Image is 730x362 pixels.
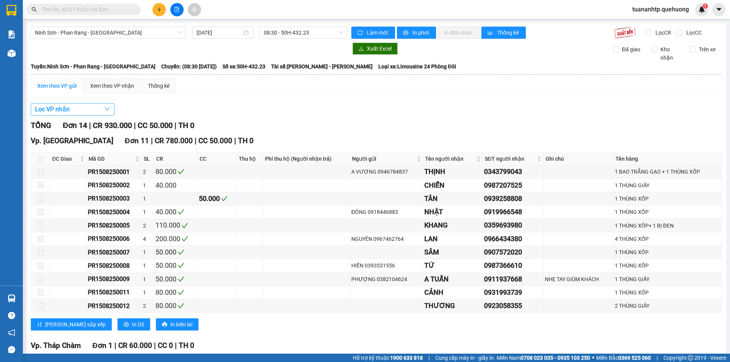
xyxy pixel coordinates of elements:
[359,46,364,52] span: download
[63,121,87,130] span: Đơn 14
[88,301,140,311] div: PR1508250012
[483,206,544,219] td: 0919966548
[132,320,144,329] span: In DS
[483,246,544,259] td: 0907572020
[484,220,542,231] div: 0359693980
[154,153,198,165] th: CR
[544,153,614,165] th: Ghi chú
[484,166,542,177] div: 0343799043
[351,235,422,243] div: NGUYÊN 0967462764
[484,193,542,204] div: 0939258808
[483,299,544,313] td: 0923058355
[148,82,170,90] div: Thống kê
[657,354,658,362] span: |
[197,28,242,37] input: 15/08/2025
[615,221,720,230] div: 1 THÙNG XỐP+ 1 BỊ ĐEN
[31,121,51,130] span: TỔNG
[89,155,133,163] span: Mã GD
[158,341,173,350] span: CC 0
[716,6,722,13] span: caret-down
[615,288,720,297] div: 1 THÙNG XỐP
[424,287,481,298] div: CẢNH
[192,7,197,12] span: aim
[497,354,590,362] span: Miền Nam
[156,247,197,258] div: 50.000
[424,274,481,285] div: A TUẤN
[390,355,423,361] strong: 1900 633 818
[353,354,423,362] span: Hỗ trợ kỹ thuật:
[688,355,693,360] span: copyright
[357,30,364,36] span: sync
[397,27,436,39] button: printerIn phơi
[87,206,141,219] td: PR1508250004
[8,294,16,302] img: warehouse-icon
[87,179,141,192] td: PR1508250002
[483,232,544,246] td: 0966434380
[351,27,395,39] button: syncLàm mới
[497,28,520,37] span: Thống kê
[483,219,544,232] td: 0359693980
[31,136,113,145] span: Vp. [GEOGRAPHIC_DATA]
[435,354,495,362] span: Cung cấp máy in - giấy in:
[156,318,198,330] button: printerIn biên lai
[117,318,150,330] button: printerIn DS
[143,168,153,176] div: 2
[88,288,140,297] div: PR1508250011
[198,153,236,165] th: CC
[143,221,153,230] div: 2
[170,320,192,329] span: In biên lai
[199,193,235,204] div: 50.000
[423,273,483,286] td: A TUẤN
[615,275,720,283] div: 1 THÙNG GIẤY
[143,302,153,310] div: 2
[154,341,156,350] span: |
[181,236,188,242] span: check
[143,261,153,270] div: 1
[134,121,136,130] span: |
[156,207,197,217] div: 40.000
[52,155,79,163] span: ĐC Giao
[423,192,483,206] td: TÂN
[703,3,708,9] sup: 1
[87,192,141,206] td: PR1508250003
[178,168,184,175] span: check
[93,121,132,130] span: CR 930.000
[615,181,720,190] div: 1 THÙNG GIẤY
[367,28,389,37] span: Làm mới
[88,274,140,284] div: PR1508250009
[264,27,343,38] span: 08:30 - 50H-432.23
[32,7,37,12] span: search
[31,341,81,350] span: Vp. Tháp Chàm
[481,27,526,39] button: bar-chartThống kê
[162,322,167,328] span: printer
[155,136,193,145] span: CR 780.000
[88,180,140,190] div: PR1508250002
[238,136,254,145] span: TH 0
[156,180,197,191] div: 40.000
[592,356,594,359] span: ⚪️
[484,207,542,217] div: 0919966548
[424,220,481,231] div: KHANG
[615,194,720,203] div: 1 THÙNG XỐP
[596,354,651,362] span: Miền Bắc
[413,28,430,37] span: In phơi
[712,3,725,16] button: caret-down
[8,49,16,57] img: warehouse-icon
[351,168,422,176] div: A VƯƠNG 0946784837
[143,235,153,243] div: 4
[425,155,475,163] span: Tên người nhận
[424,193,481,204] div: TÂN
[423,206,483,219] td: NHẬT
[483,179,544,192] td: 0987207525
[483,273,544,286] td: 0911937668
[424,247,481,258] div: SÂM
[618,355,651,361] strong: 0369 525 060
[403,30,409,36] span: printer
[156,220,197,231] div: 110.000
[351,275,422,283] div: PHƯỢNG 0382104624
[237,153,263,165] th: Thu hộ
[424,300,481,311] div: THƯƠNG
[143,275,153,283] div: 1
[138,121,173,130] span: CC 50.000
[424,260,481,271] div: TỨ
